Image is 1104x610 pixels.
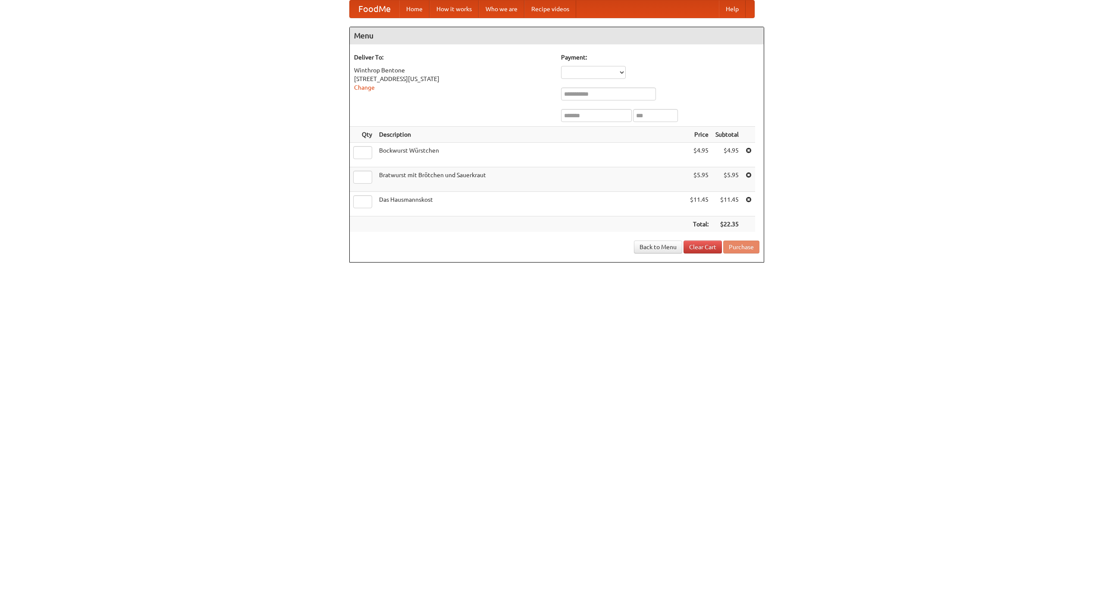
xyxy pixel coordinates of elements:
[712,167,742,192] td: $5.95
[376,127,687,143] th: Description
[524,0,576,18] a: Recipe videos
[376,143,687,167] td: Bockwurst Würstchen
[687,192,712,216] td: $11.45
[561,53,759,62] h5: Payment:
[712,127,742,143] th: Subtotal
[430,0,479,18] a: How it works
[354,75,552,83] div: [STREET_ADDRESS][US_STATE]
[350,127,376,143] th: Qty
[376,192,687,216] td: Das Hausmannskost
[712,216,742,232] th: $22.35
[687,167,712,192] td: $5.95
[354,53,552,62] h5: Deliver To:
[712,192,742,216] td: $11.45
[399,0,430,18] a: Home
[723,241,759,253] button: Purchase
[350,27,764,44] h4: Menu
[479,0,524,18] a: Who we are
[684,241,722,253] a: Clear Cart
[687,143,712,167] td: $4.95
[350,0,399,18] a: FoodMe
[634,241,682,253] a: Back to Menu
[354,84,375,91] a: Change
[687,127,712,143] th: Price
[719,0,746,18] a: Help
[687,216,712,232] th: Total:
[376,167,687,192] td: Bratwurst mit Brötchen und Sauerkraut
[712,143,742,167] td: $4.95
[354,66,552,75] div: Winthrop Bentone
